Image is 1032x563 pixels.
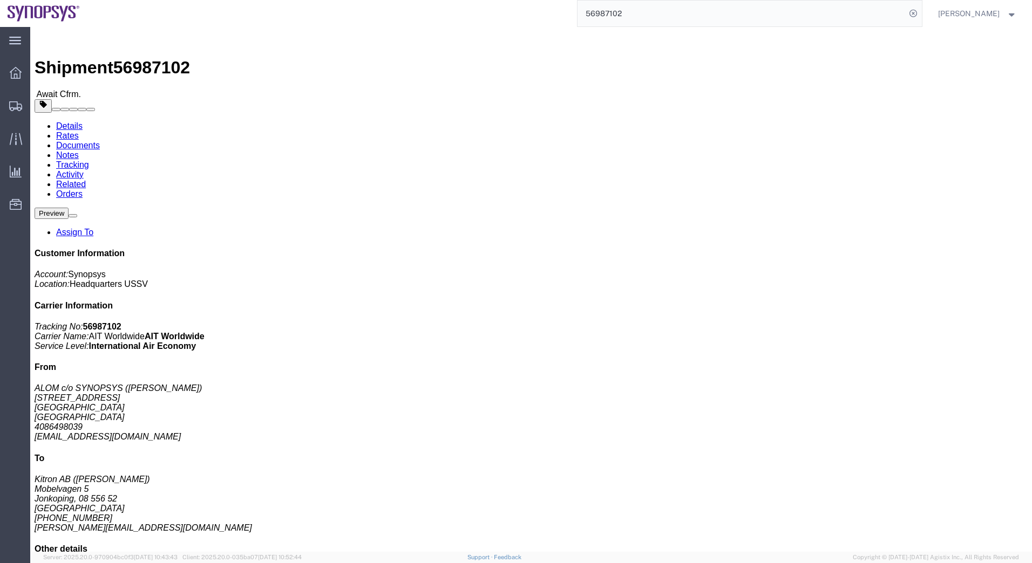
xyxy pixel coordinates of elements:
span: Server: 2025.20.0-970904bc0f3 [43,554,178,560]
button: [PERSON_NAME] [938,7,1017,20]
a: Feedback [494,554,521,560]
span: Client: 2025.20.0-035ba07 [182,554,302,560]
span: Copyright © [DATE]-[DATE] Agistix Inc., All Rights Reserved [853,553,1019,562]
iframe: FS Legacy Container [30,27,1032,552]
a: Support [467,554,494,560]
img: logo [8,5,80,22]
span: Derek Rasmussen [938,8,1000,19]
input: Search for shipment number, reference number [578,1,906,26]
span: [DATE] 10:52:44 [258,554,302,560]
span: [DATE] 10:43:43 [134,554,178,560]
